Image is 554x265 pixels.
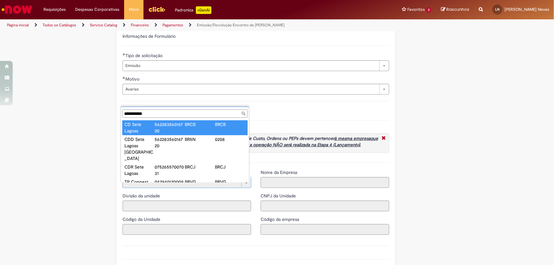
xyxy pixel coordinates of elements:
[185,164,215,170] div: BRCJ
[215,179,245,185] div: BRVG
[215,136,245,142] div: 0208
[185,121,215,128] div: BRCB
[155,121,185,134] div: 56228356016720
[124,179,155,191] div: TP Connext Sete Lagoas
[215,121,245,128] div: BRCB
[185,136,215,142] div: BR5N
[185,179,215,185] div: BRVG
[155,164,185,176] div: 07526557007031
[121,119,249,182] ul: Unidade para o pagamento
[155,136,185,149] div: 56228356016720
[124,121,155,134] div: CD Sete Lagoas
[155,179,185,191] div: 04294012000984
[124,164,155,176] div: CDR Sete Lagoas
[215,164,245,170] div: BRCJ
[124,136,155,162] div: CDD Sete Lagoas [GEOGRAPHIC_DATA]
